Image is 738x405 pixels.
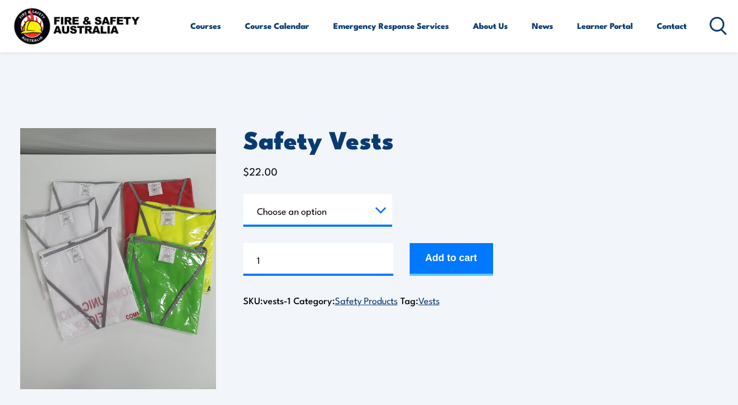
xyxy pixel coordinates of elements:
[293,293,398,307] span: Category:
[243,164,249,178] span: $
[20,128,216,389] img: Safety Vests
[410,243,493,276] button: Add to cart
[418,293,440,306] a: Vests
[532,13,553,39] a: News
[190,13,221,39] a: Courses
[243,164,278,178] bdi: 22.00
[657,13,687,39] a: Contact
[333,13,449,39] a: Emergency Response Services
[473,13,508,39] a: About Us
[400,293,440,307] span: Tag:
[577,13,633,39] a: Learner Portal
[243,128,718,149] h1: Safety Vests
[245,13,309,39] a: Course Calendar
[335,293,398,306] a: Safety Products
[243,243,393,276] input: Product quantity
[263,293,291,307] span: vests-1
[243,293,291,307] span: SKU:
